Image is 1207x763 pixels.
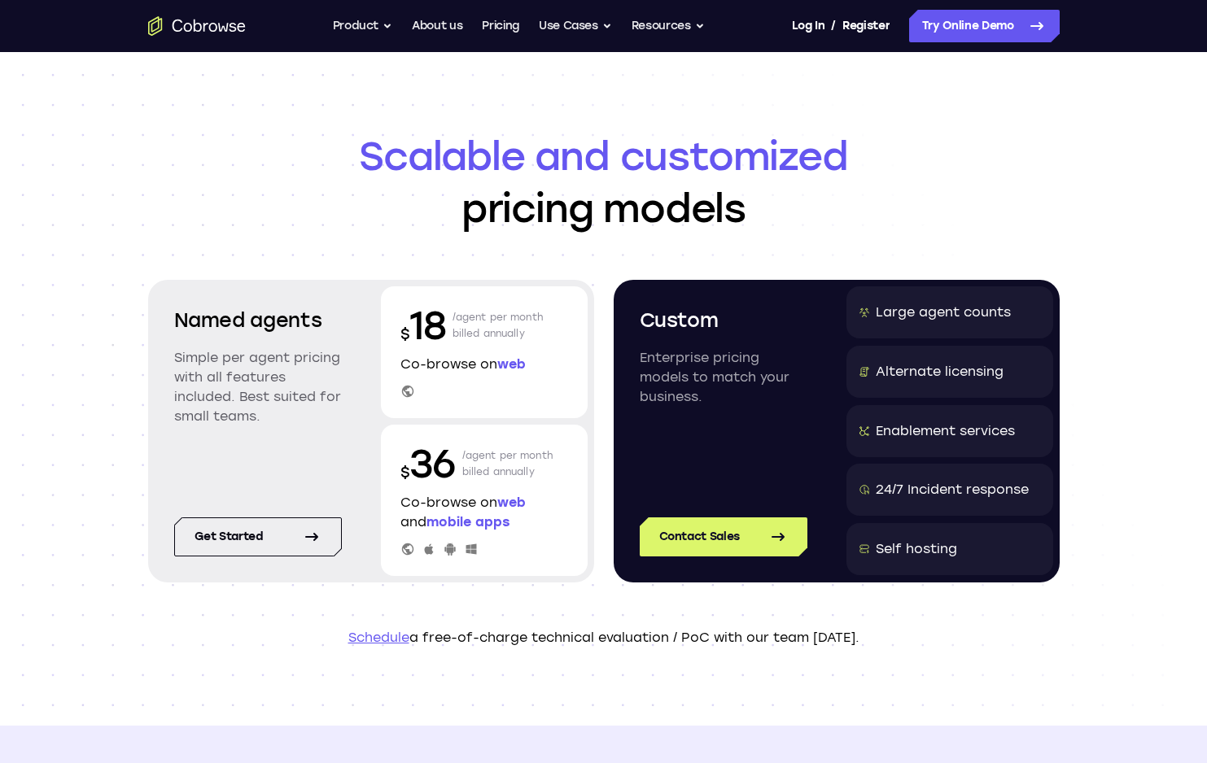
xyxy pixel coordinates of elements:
[348,630,409,645] a: Schedule
[400,355,568,374] p: Co-browse on
[876,421,1015,441] div: Enablement services
[333,10,393,42] button: Product
[831,16,836,36] span: /
[497,495,526,510] span: web
[876,539,957,559] div: Self hosting
[400,438,456,490] p: 36
[148,628,1060,647] p: a free-of-charge technical evaluation / PoC with our team [DATE].
[876,480,1029,499] div: 24/7 Incident response
[640,517,807,556] a: Contact Sales
[497,356,526,372] span: web
[909,10,1060,42] a: Try Online Demo
[412,10,462,42] a: About us
[539,10,612,42] button: Use Cases
[148,16,246,36] a: Go to the home page
[148,130,1060,182] span: Scalable and customized
[400,299,446,351] p: 18
[426,514,509,530] span: mobile apps
[482,10,519,42] a: Pricing
[640,348,807,407] p: Enterprise pricing models to match your business.
[174,517,342,556] a: Get started
[400,464,410,482] span: $
[876,303,1011,322] div: Large agent counts
[174,348,342,426] p: Simple per agent pricing with all features included. Best suited for small teams.
[640,306,807,335] h2: Custom
[842,10,890,42] a: Register
[792,10,824,42] a: Log In
[400,325,410,343] span: $
[462,438,553,490] p: /agent per month billed annually
[876,362,1004,381] div: Alternate licensing
[148,130,1060,234] h1: pricing models
[174,306,342,335] h2: Named agents
[400,493,568,532] p: Co-browse on and
[453,299,544,351] p: /agent per month billed annually
[632,10,705,42] button: Resources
